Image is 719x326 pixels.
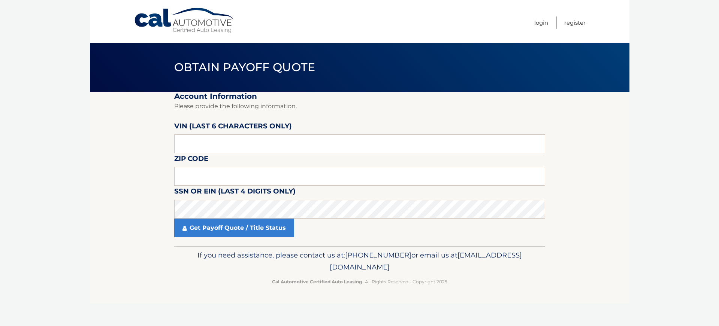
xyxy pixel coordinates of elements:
a: Login [534,16,548,29]
p: If you need assistance, please contact us at: or email us at [179,249,540,273]
span: Obtain Payoff Quote [174,60,315,74]
p: Please provide the following information. [174,101,545,112]
h2: Account Information [174,92,545,101]
label: VIN (last 6 characters only) [174,121,292,134]
span: [PHONE_NUMBER] [345,251,411,259]
label: Zip Code [174,153,208,167]
a: Get Payoff Quote / Title Status [174,219,294,237]
a: Register [564,16,586,29]
p: - All Rights Reserved - Copyright 2025 [179,278,540,286]
strong: Cal Automotive Certified Auto Leasing [272,279,362,284]
label: SSN or EIN (last 4 digits only) [174,186,296,199]
a: Cal Automotive [134,7,235,34]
